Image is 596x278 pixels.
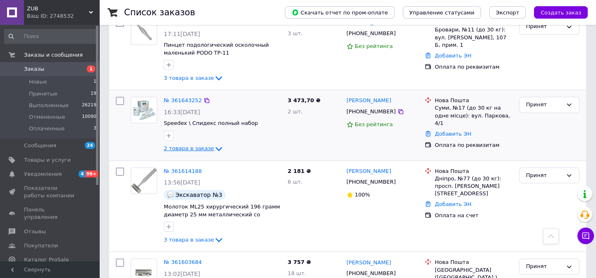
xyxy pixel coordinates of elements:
[29,90,57,98] span: Принятые
[24,185,77,199] span: Показатели работы компании
[164,271,200,277] span: 13:02[DATE]
[29,78,47,86] span: Новые
[435,53,471,59] a: Добавить ЭН
[29,113,65,121] span: Отмененные
[409,10,474,16] span: Управление статусами
[93,125,96,132] span: 3
[435,212,512,219] div: Оплата на счет
[93,78,96,86] span: 1
[131,168,157,194] img: Фото товару
[164,204,280,225] a: Молоток ML25 хирургический 196 грамм диаметр 25 мм металлический со вставками
[131,20,157,43] img: Фото товару
[91,90,96,98] span: 19
[24,65,44,73] span: Заказы
[164,259,202,265] a: № 361603684
[24,256,69,264] span: Каталог ProSale
[288,270,306,276] span: 18 шт.
[27,12,99,20] div: Ваш ID: 2748532
[435,97,512,104] div: Нова Пошта
[526,262,562,271] div: Принят
[496,10,519,16] span: Экспорт
[4,29,97,44] input: Поиск
[355,192,370,198] span: 100%
[164,237,224,243] a: 3 товара в заказе
[24,242,58,249] span: Покупатели
[435,63,512,71] div: Оплата по реквизитам
[85,170,99,177] span: 99+
[288,179,303,185] span: 6 шт.
[24,156,71,164] span: Товары и услуги
[87,65,95,72] span: 1
[164,179,200,186] span: 13:56[DATE]
[288,168,311,174] span: 2 181 ₴
[347,168,391,175] a: [PERSON_NAME]
[435,104,512,127] div: Суми, №17 (до 30 кг на одне місце): вул. Паркова, 4/1
[435,259,512,266] div: Нова Пошта
[347,179,396,185] span: [PHONE_NUMBER]
[288,30,303,36] span: 3 шт.
[435,131,471,137] a: Добавить ЭН
[24,170,62,178] span: Уведомления
[288,97,321,103] span: 3 473,70 ₴
[534,6,588,19] button: Создать заказ
[435,26,512,49] div: Бровари, №11 (до 30 кг): вул. [PERSON_NAME], 107 Б, прим. 1
[164,75,214,81] span: 3 товара в заказе
[29,102,69,109] span: Выполненные
[526,22,562,31] div: Принят
[347,259,391,267] a: [PERSON_NAME]
[164,97,202,103] a: № 361643252
[164,31,200,37] span: 17:11[DATE]
[347,270,396,276] span: [PHONE_NUMBER]
[292,9,388,16] span: Скачать отчет по пром-оплате
[526,101,562,109] div: Принят
[164,145,224,151] a: 2 товара в заказе
[24,206,77,221] span: Панель управления
[164,237,214,243] span: 3 товара в заказе
[435,141,512,149] div: Оплата по реквизитам
[82,113,96,121] span: 10090
[435,175,512,198] div: Дніпро, №77 (до 30 кг): просп. [PERSON_NAME][STREET_ADDRESS]
[347,30,396,36] span: [PHONE_NUMBER]
[355,43,393,49] span: Без рейтинга
[124,7,195,17] h1: Список заказов
[347,108,396,115] span: [PHONE_NUMBER]
[164,168,202,174] a: № 361614188
[435,168,512,175] div: Нова Пошта
[526,171,562,180] div: Принят
[164,42,269,56] a: Пинцет подологический осколочный маленький PODO TP-11
[288,108,303,115] span: 2 шт.
[82,102,96,109] span: 26219
[24,142,56,149] span: Сообщения
[347,97,391,105] a: [PERSON_NAME]
[175,192,222,198] span: Экскаватор №3
[164,120,258,126] a: Speedex \ Спидекс полный набор
[489,6,526,19] button: Экспорт
[29,125,65,132] span: Оплаченные
[288,259,311,265] span: 3 757 ₴
[577,228,594,244] button: Чат с покупателем
[131,168,157,194] a: Фото товару
[526,9,588,15] a: Создать заказ
[435,201,471,207] a: Добавить ЭН
[164,75,224,81] a: 3 товара в заказе
[85,142,95,149] span: 24
[24,51,83,59] span: Заказы и сообщения
[24,228,46,235] span: Отзывы
[541,10,581,16] span: Создать заказ
[164,145,214,151] span: 2 товара в заказе
[403,6,481,19] button: Управление статусами
[27,5,89,12] span: ZUB
[79,170,85,177] span: 4
[167,192,174,198] img: :speech_balloon:
[355,121,393,127] span: Без рейтинга
[164,109,200,115] span: 16:33[DATE]
[285,6,395,19] button: Скачать отчет по пром-оплате
[131,97,157,123] img: Фото товару
[131,19,157,45] a: Фото товару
